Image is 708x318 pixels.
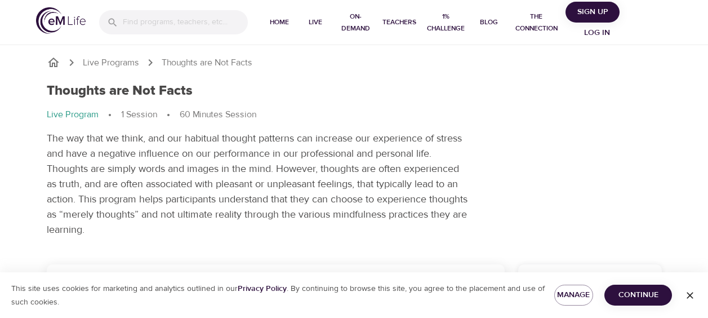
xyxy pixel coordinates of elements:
[47,108,662,122] nav: breadcrumb
[162,56,252,69] p: Thoughts are Not Facts
[563,288,585,302] span: Manage
[47,131,469,237] p: The way that we think, and our habitual thought patterns can increase our experience of stress an...
[238,284,287,294] a: Privacy Policy
[47,108,99,121] p: Live Program
[121,108,157,121] p: 1 Session
[565,2,620,23] button: Sign Up
[570,5,615,19] span: Sign Up
[382,16,416,28] span: Teachers
[570,23,624,43] button: Log in
[123,10,248,34] input: Find programs, teachers, etc...
[83,56,139,69] a: Live Programs
[338,11,373,34] span: On-Demand
[302,16,329,28] span: Live
[47,83,193,99] h1: Thoughts are Not Facts
[511,11,561,34] span: The Connection
[475,16,502,28] span: Blog
[575,26,620,40] span: Log in
[266,16,293,28] span: Home
[554,285,594,306] button: Manage
[36,7,86,34] img: logo
[180,108,256,121] p: 60 Minutes Session
[425,11,467,34] span: 1% Challenge
[47,56,662,69] nav: breadcrumb
[604,285,672,306] button: Continue
[613,288,663,302] span: Continue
